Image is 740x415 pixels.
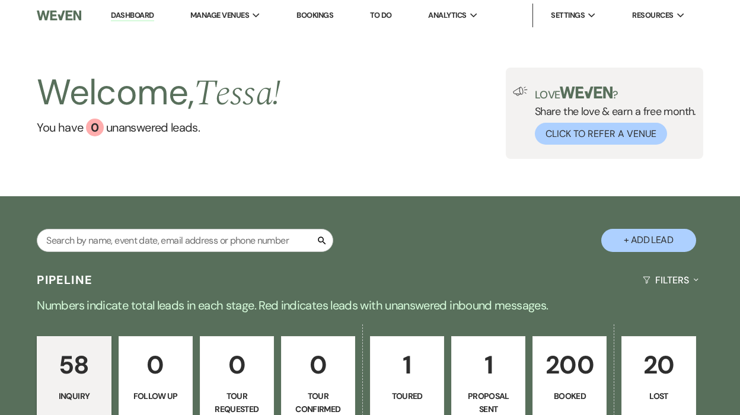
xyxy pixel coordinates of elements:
div: Share the love & earn a free month. [528,87,696,145]
span: Tessa ! [194,66,280,121]
p: Inquiry [44,390,103,403]
p: 200 [540,345,599,385]
p: 0 [208,345,266,385]
span: Manage Venues [190,9,249,21]
div: 0 [86,119,104,136]
p: 58 [44,345,103,385]
p: Love ? [535,87,696,100]
span: Settings [551,9,585,21]
span: Analytics [428,9,466,21]
img: weven-logo-green.svg [560,87,613,98]
p: 1 [378,345,436,385]
span: Resources [632,9,673,21]
p: Follow Up [126,390,185,403]
a: Dashboard [111,10,154,21]
h3: Pipeline [37,272,92,288]
p: Booked [540,390,599,403]
button: + Add Lead [601,229,696,252]
img: loud-speaker-illustration.svg [513,87,528,96]
h2: Welcome, [37,68,280,119]
button: Filters [638,264,703,296]
button: Click to Refer a Venue [535,123,667,145]
a: You have 0 unanswered leads. [37,119,280,136]
p: Lost [629,390,688,403]
p: 0 [289,345,347,385]
p: 20 [629,345,688,385]
p: 1 [459,345,518,385]
p: 0 [126,345,185,385]
img: Weven Logo [37,3,81,28]
a: To Do [370,10,392,20]
p: Toured [378,390,436,403]
a: Bookings [296,10,333,20]
input: Search by name, event date, email address or phone number [37,229,333,252]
